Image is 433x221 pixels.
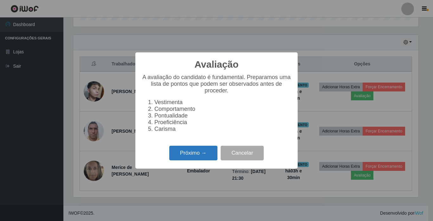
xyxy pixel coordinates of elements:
[154,112,291,119] li: Pontualidade
[221,146,264,161] button: Cancelar
[195,59,239,70] h2: Avaliação
[154,119,291,126] li: Proeficiência
[169,146,217,161] button: Próximo →
[154,99,291,106] li: Vestimenta
[154,126,291,132] li: Carisma
[142,74,291,94] p: A avaliação do candidato é fundamental. Preparamos uma lista de pontos que podem ser observados a...
[154,106,291,112] li: Comportamento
